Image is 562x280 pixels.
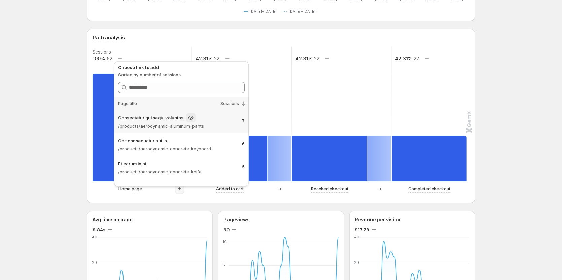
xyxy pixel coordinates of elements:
span: [DATE]–[DATE] [250,9,277,14]
p: Completed checkout [408,186,450,193]
text: 42.31% [295,56,313,61]
text: 5 [223,262,225,267]
p: Home page [118,186,142,193]
text: 10 [223,239,227,244]
span: Sessions [220,101,239,106]
p: Odit consequatur aut in. [118,137,168,144]
p: Added to cart [216,186,244,193]
h3: Path analysis [93,34,125,41]
p: /products/aerodynamic-concrete-keyboard [118,145,237,152]
text: 42.31% [395,56,412,61]
path: Added to cart: 22 [192,136,267,181]
text: 100% [93,56,105,61]
p: /products/aerodynamic-aluminum-pants [118,123,237,129]
span: 9.84s [93,226,106,233]
path: Reached checkout: 22 [292,136,367,181]
p: Choose link to add [118,64,245,71]
text: Sessions [93,49,111,55]
h3: Pageviews [223,216,250,223]
text: 20 [92,260,97,265]
p: Consectetur qui sequi voluptas. [118,114,185,121]
h3: Revenue per visitor [355,216,401,223]
p: 5 [242,164,245,170]
p: 7 [242,118,245,124]
p: /products/aerodynamic-concrete-knife [118,168,237,175]
text: 40 [92,235,97,239]
span: Page title [118,101,137,106]
p: Sorted by number of sessions [118,71,245,78]
p: 6 [242,141,245,147]
p: Reached checkout [311,186,348,193]
path: Completed checkout: 22 [392,136,466,181]
span: $17.79 [355,226,370,233]
text: 40 [354,235,359,239]
text: 20 [354,260,359,265]
button: [DATE]–[DATE] [244,7,279,15]
span: [DATE]–[DATE] [289,9,316,14]
text: 22 [314,56,319,61]
p: Et earum in at. [118,160,148,167]
span: 60 [223,226,230,233]
h3: Avg time on page [93,216,133,223]
button: [DATE]–[DATE] [283,7,318,15]
p: Products [118,183,137,190]
text: 52 [107,56,112,61]
text: 22 [414,56,419,61]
